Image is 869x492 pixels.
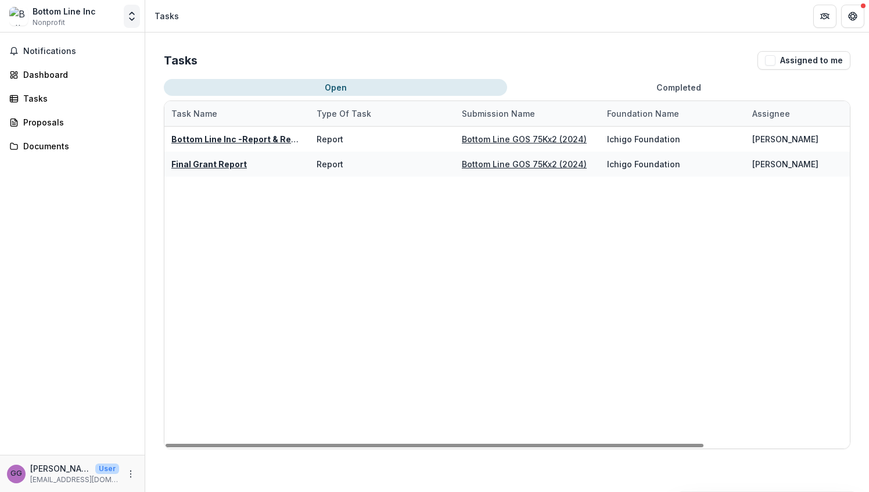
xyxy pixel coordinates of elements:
a: Final Grant Report [171,159,247,169]
div: Task Name [164,101,310,126]
div: Foundation Name [600,101,745,126]
button: Assigned to me [757,51,850,70]
span: Notifications [23,46,135,56]
button: Open [164,79,507,96]
a: Bottom Line Inc -Report & Renewal Application [171,134,366,144]
div: Type of Task [310,107,378,120]
p: [EMAIL_ADDRESS][DOMAIN_NAME] [30,475,119,485]
div: Foundation Name [600,107,686,120]
div: Bottom Line Inc [33,5,96,17]
a: Proposals [5,113,140,132]
a: Tasks [5,89,140,108]
h2: Tasks [164,53,198,67]
a: Dashboard [5,65,140,84]
p: User [95,464,119,474]
div: Task Name [164,107,224,120]
div: Gabrielle Gilliam [10,470,22,477]
div: [PERSON_NAME] [752,158,818,170]
div: Tasks [23,92,131,105]
a: Documents [5,137,140,156]
img: Bottom Line Inc [9,7,28,26]
div: Submission Name [455,101,600,126]
div: Ichigo Foundation [607,133,680,145]
div: Submission Name [455,107,542,120]
button: More [124,467,138,481]
p: [PERSON_NAME] [30,462,91,475]
button: Open entity switcher [124,5,140,28]
a: Bottom Line GOS 75Kx2 (2024) [462,134,587,144]
div: [PERSON_NAME] [752,133,818,145]
div: Report [317,158,343,170]
nav: breadcrumb [150,8,184,24]
div: Type of Task [310,101,455,126]
div: Proposals [23,116,131,128]
div: Ichigo Foundation [607,158,680,170]
button: Notifications [5,42,140,60]
div: Report [317,133,343,145]
div: Dashboard [23,69,131,81]
button: Partners [813,5,836,28]
button: Get Help [841,5,864,28]
div: Tasks [155,10,179,22]
button: Completed [507,79,850,96]
div: Assignee [745,107,797,120]
div: Documents [23,140,131,152]
span: Nonprofit [33,17,65,28]
a: Bottom Line GOS 75Kx2 (2024) [462,159,587,169]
